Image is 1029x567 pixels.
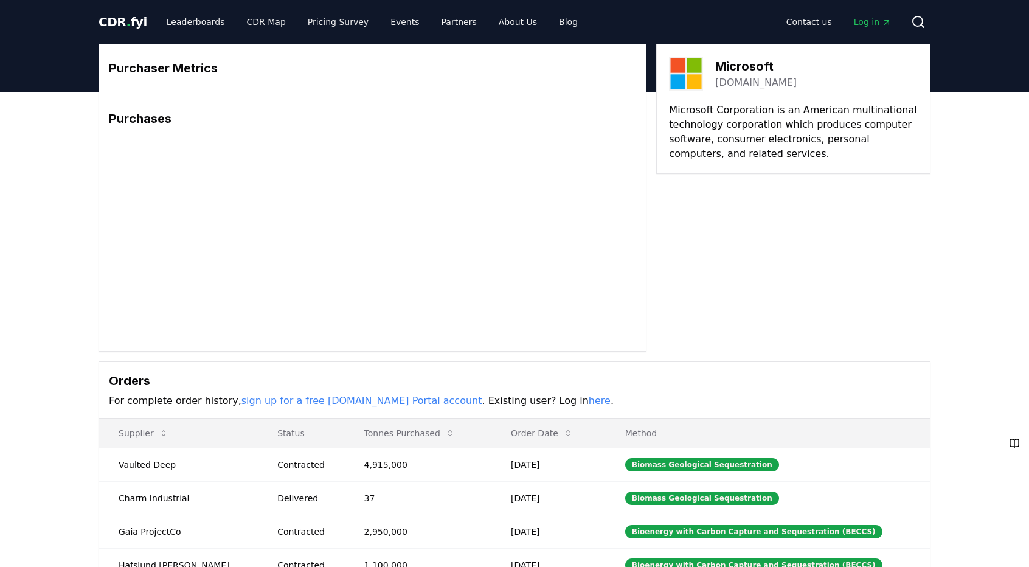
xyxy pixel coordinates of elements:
nav: Main [777,11,901,33]
h3: Purchases [109,110,636,128]
td: [DATE] [491,515,606,548]
h3: Orders [109,372,920,390]
p: For complete order history, . Existing user? Log in . [109,394,920,408]
div: Biomass Geological Sequestration [625,492,779,505]
img: Microsoft-logo [669,57,703,91]
a: Pricing Survey [298,11,378,33]
div: Contracted [277,526,334,538]
a: Leaderboards [157,11,235,33]
td: Vaulted Deep [99,448,258,481]
td: [DATE] [491,448,606,481]
div: Biomass Geological Sequestration [625,458,779,471]
p: Status [268,427,334,439]
button: Order Date [501,421,583,445]
a: here [589,395,611,406]
h3: Purchaser Metrics [109,59,636,77]
p: Microsoft Corporation is an American multinational technology corporation which produces computer... [669,103,918,161]
span: Log in [854,16,892,28]
button: Tonnes Purchased [355,421,465,445]
a: [DOMAIN_NAME] [715,75,797,90]
a: sign up for a free [DOMAIN_NAME] Portal account [241,395,482,406]
a: Contact us [777,11,842,33]
span: . [126,15,131,29]
button: Supplier [109,421,178,445]
div: Delivered [277,492,334,504]
a: Events [381,11,429,33]
span: CDR fyi [99,15,147,29]
a: CDR.fyi [99,13,147,30]
nav: Main [157,11,587,33]
a: Blog [549,11,587,33]
a: Partners [432,11,487,33]
td: 2,950,000 [345,515,492,548]
a: CDR Map [237,11,296,33]
div: Contracted [277,459,334,471]
a: About Us [489,11,547,33]
td: 4,915,000 [345,448,492,481]
div: Bioenergy with Carbon Capture and Sequestration (BECCS) [625,525,882,538]
h3: Microsoft [715,57,797,75]
td: [DATE] [491,481,606,515]
p: Method [615,427,920,439]
a: Log in [844,11,901,33]
td: 37 [345,481,492,515]
td: Gaia ProjectCo [99,515,258,548]
td: Charm Industrial [99,481,258,515]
